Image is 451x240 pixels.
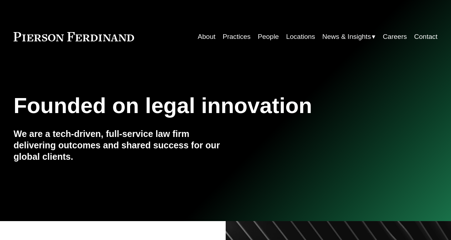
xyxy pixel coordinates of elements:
[286,30,315,44] a: Locations
[258,30,279,44] a: People
[223,30,251,44] a: Practices
[383,30,407,44] a: Careers
[14,93,367,118] h1: Founded on legal innovation
[322,31,371,43] span: News & Insights
[414,30,438,44] a: Contact
[322,30,375,44] a: folder dropdown
[14,128,226,163] h4: We are a tech-driven, full-service law firm delivering outcomes and shared success for our global...
[198,30,216,44] a: About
